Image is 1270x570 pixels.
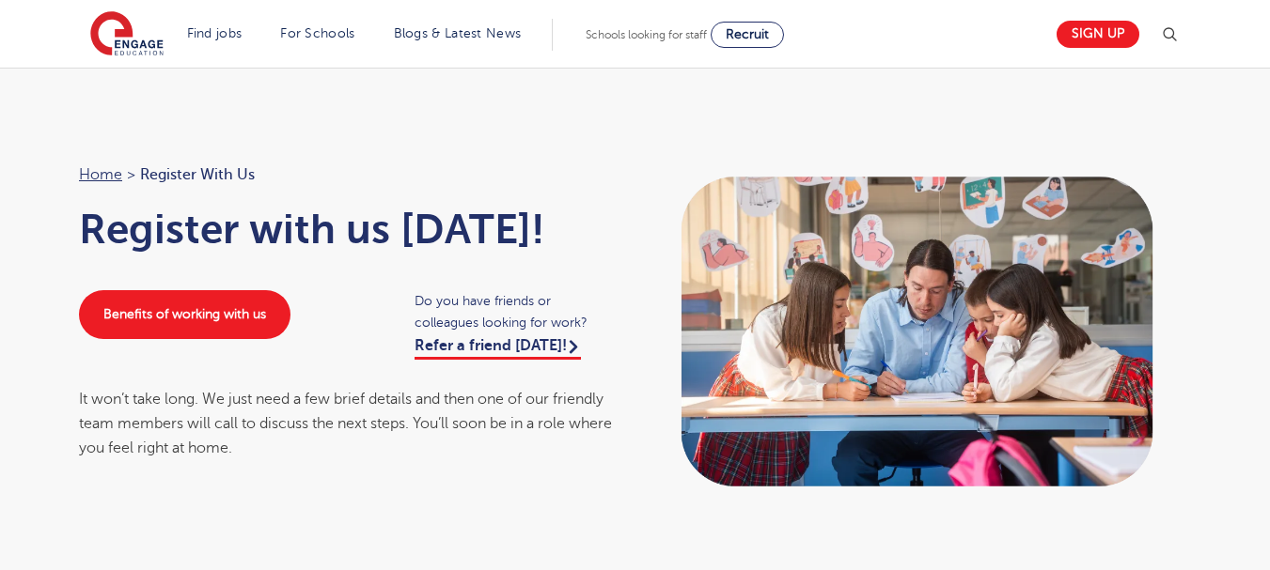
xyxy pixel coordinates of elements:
[394,26,522,40] a: Blogs & Latest News
[79,162,617,187] nav: breadcrumb
[415,290,617,333] span: Do you have friends or colleagues looking for work?
[79,166,122,183] a: Home
[187,26,243,40] a: Find jobs
[127,166,135,183] span: >
[711,22,784,48] a: Recruit
[79,206,617,253] h1: Register with us [DATE]!
[415,337,581,360] a: Refer a friend [DATE]!
[280,26,354,40] a: For Schools
[140,162,255,187] span: Register with us
[79,387,617,461] div: It won’t take long. We just need a few brief details and then one of our friendly team members wi...
[90,11,164,58] img: Engage Education
[79,290,290,339] a: Benefits of working with us
[586,28,707,41] span: Schools looking for staff
[1057,21,1139,48] a: Sign up
[726,27,769,41] span: Recruit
